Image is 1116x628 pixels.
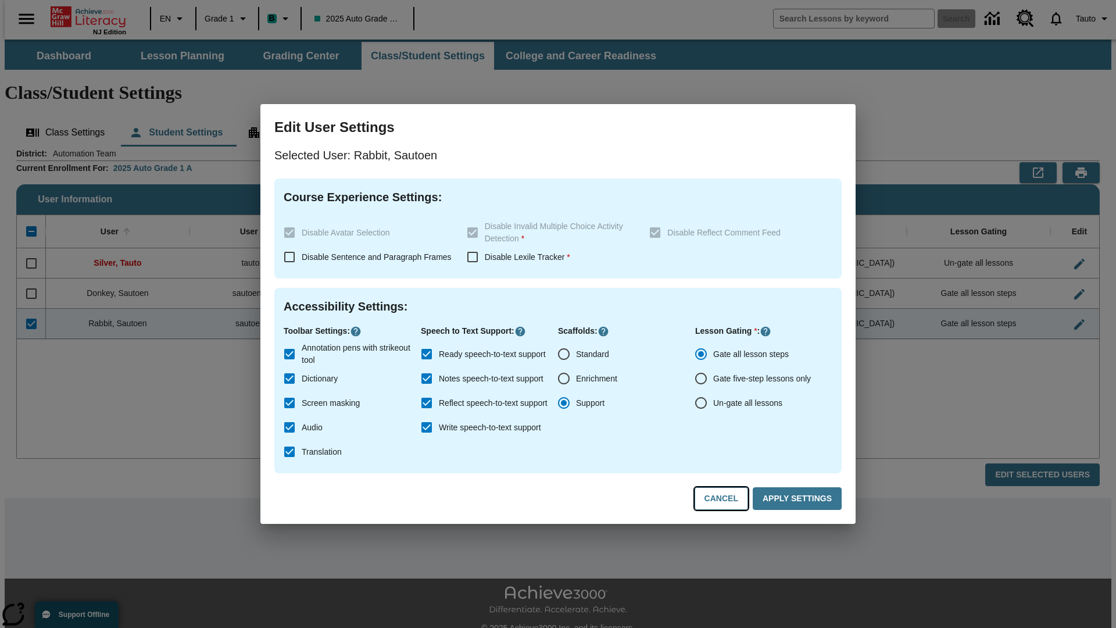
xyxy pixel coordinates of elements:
[753,487,842,510] button: Apply Settings
[460,220,641,245] label: These settings are specific to individual classes. To see these settings or make changes, please ...
[760,326,771,337] button: Click here to know more about
[576,397,604,409] span: Support
[421,325,558,337] p: Speech to Text Support :
[439,373,543,385] span: Notes speech-to-text support
[302,422,323,434] span: Audio
[284,188,832,206] h4: Course Experience Settings :
[667,228,781,237] span: Disable Reflect Comment Feed
[485,222,623,243] span: Disable Invalid Multiple Choice Activity Detection
[576,373,617,385] span: Enrichment
[350,326,362,337] button: Click here to know more about
[713,373,811,385] span: Gate five-step lessons only
[695,325,832,337] p: Lesson Gating :
[558,325,695,337] p: Scaffolds :
[284,297,832,316] h4: Accessibility Settings :
[514,326,526,337] button: Click here to know more about
[439,397,548,409] span: Reflect speech-to-text support
[439,348,546,361] span: Ready speech-to-text support
[485,252,570,262] span: Disable Lexile Tracker
[713,348,789,361] span: Gate all lesson steps
[695,487,748,510] button: Cancel
[713,397,782,409] span: Un-gate all lessons
[302,446,342,458] span: Translation
[284,325,421,337] p: Toolbar Settings :
[598,326,609,337] button: Click here to know more about
[302,228,390,237] span: Disable Avatar Selection
[439,422,541,434] span: Write speech-to-text support
[302,252,452,262] span: Disable Sentence and Paragraph Frames
[302,373,338,385] span: Dictionary
[302,342,412,366] span: Annotation pens with strikeout tool
[643,220,823,245] label: These settings are specific to individual classes. To see these settings or make changes, please ...
[302,397,360,409] span: Screen masking
[274,118,842,137] h3: Edit User Settings
[277,220,457,245] label: These settings are specific to individual classes. To see these settings or make changes, please ...
[274,146,842,165] p: Selected User: Rabbit, Sautoen
[576,348,609,361] span: Standard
